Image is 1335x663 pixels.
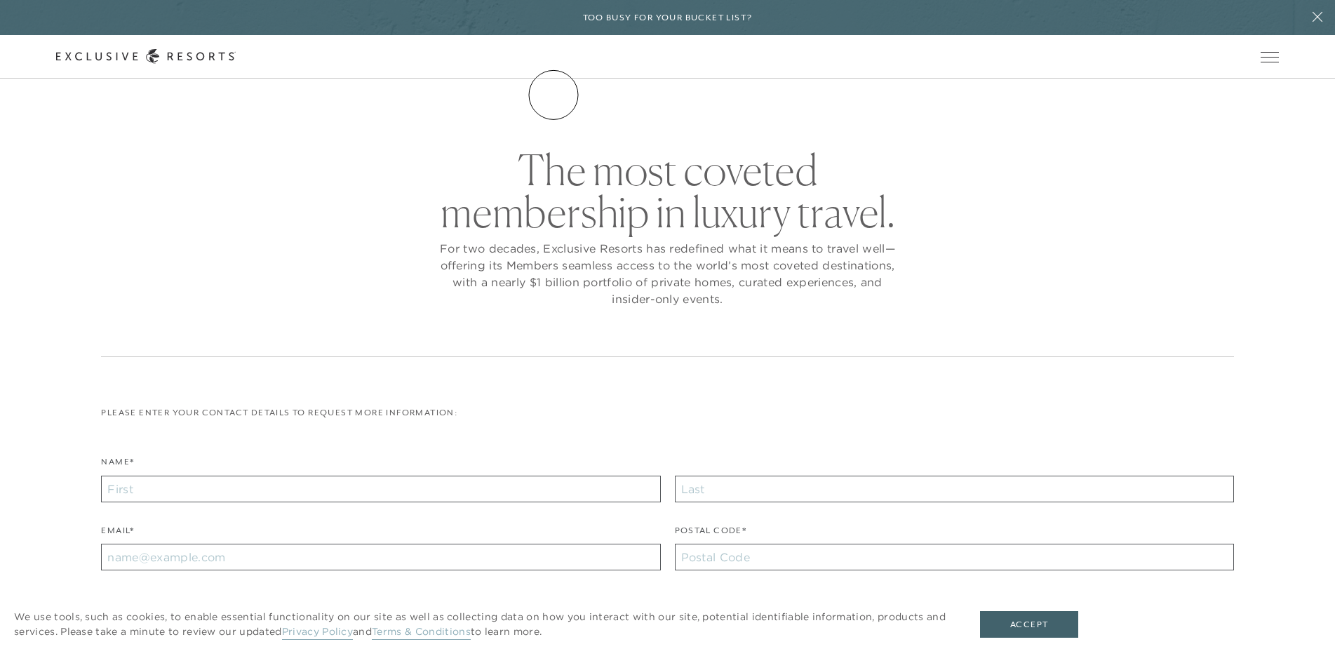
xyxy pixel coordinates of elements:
button: Open navigation [1261,52,1279,62]
p: We use tools, such as cookies, to enable essential functionality on our site as well as collectin... [14,610,952,639]
p: Please enter your contact details to request more information: [101,406,1233,420]
a: Terms & Conditions [372,625,471,640]
label: Email* [101,524,134,544]
button: Accept [980,611,1078,638]
input: Last [675,476,1234,502]
label: Name* [101,455,134,476]
input: First [101,476,660,502]
a: Privacy Policy [282,625,353,640]
input: Postal Code [675,544,1234,570]
input: name@example.com [101,544,660,570]
p: For two decades, Exclusive Resorts has redefined what it means to travel well—offering its Member... [436,240,899,307]
h6: Too busy for your bucket list? [583,11,753,25]
label: Postal Code* [675,524,747,544]
h2: The most coveted membership in luxury travel. [436,149,899,233]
